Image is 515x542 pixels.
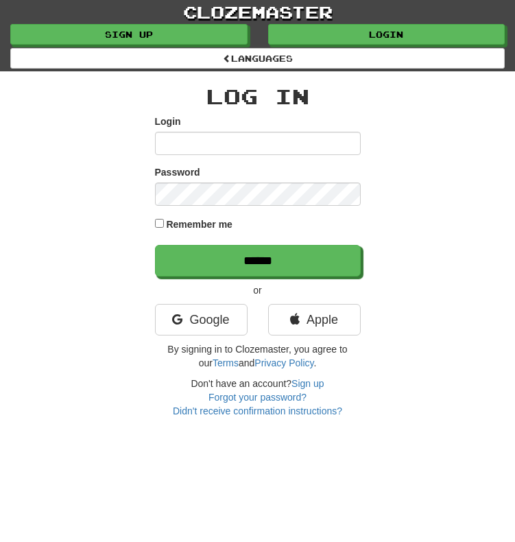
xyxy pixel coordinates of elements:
a: Privacy Policy [254,357,313,368]
a: Sign up [291,378,324,389]
div: Don't have an account? [155,377,361,418]
a: Forgot your password? [208,392,307,403]
a: Languages [10,48,505,69]
label: Login [155,115,181,128]
a: Didn't receive confirmation instructions? [173,405,342,416]
p: By signing in to Clozemaster, you agree to our and . [155,342,361,370]
a: Google [155,304,248,335]
label: Remember me [166,217,232,231]
label: Password [155,165,200,179]
a: Terms [213,357,239,368]
a: Apple [268,304,361,335]
p: or [155,283,361,297]
a: Login [268,24,505,45]
h2: Log In [155,85,361,108]
a: Sign up [10,24,248,45]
